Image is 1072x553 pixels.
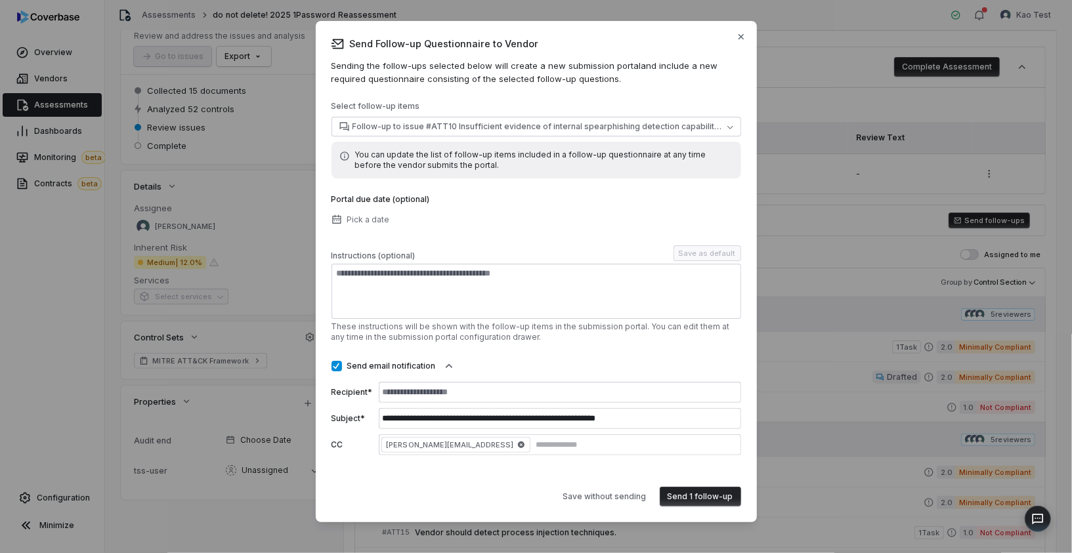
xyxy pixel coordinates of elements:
[332,387,374,398] label: Recipient*
[347,361,436,371] label: Send email notification
[332,440,374,450] label: CC
[353,121,722,132] span: Follow-up to issue #ATT10 Insufficient evidence of internal spearphishing detection capabilities
[332,321,741,342] p: These instructions will be shown with the follow-up items in the submission portal. You can edit ...
[332,60,741,85] p: Sending the follow-ups selected below will create a new submission portal and include a new requi...
[355,150,733,171] p: You can update the list of follow-up items included in a follow-up questionnaire at any time befo...
[332,251,416,261] span: Instructions (optional)
[332,413,374,424] label: Subject*
[381,437,531,453] span: [PERSON_NAME][EMAIL_ADDRESS]
[347,215,390,225] span: Pick a date
[332,37,741,51] span: Send Follow-up Questionnaire to Vendor
[328,206,394,234] button: Pick a date
[332,194,430,205] label: Portal due date (optional)
[660,487,741,506] button: Send 1 follow-up
[555,487,654,506] button: Save without sending
[332,101,741,117] p: Select follow-up items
